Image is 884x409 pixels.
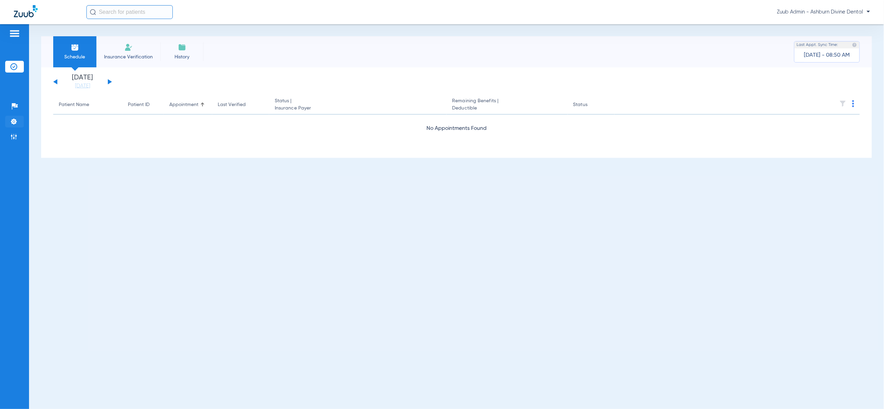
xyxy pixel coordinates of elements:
[59,101,89,108] div: Patient Name
[86,5,173,19] input: Search for patients
[777,9,870,16] span: Zuub Admin - Ashburn Divine Dental
[124,43,133,51] img: Manual Insurance Verification
[178,43,186,51] img: History
[169,101,207,108] div: Appointment
[218,101,246,108] div: Last Verified
[62,83,103,89] a: [DATE]
[452,105,562,112] span: Deductible
[90,9,96,15] img: Search Icon
[102,54,155,60] span: Insurance Verification
[797,41,838,48] span: Last Appt. Sync Time:
[14,5,38,17] img: Zuub Logo
[269,95,446,115] th: Status |
[839,100,846,107] img: filter.svg
[446,95,567,115] th: Remaining Benefits |
[568,95,614,115] th: Status
[53,124,860,133] div: No Appointments Found
[169,101,198,108] div: Appointment
[9,29,20,38] img: hamburger-icon
[275,105,441,112] span: Insurance Payer
[71,43,79,51] img: Schedule
[128,101,158,108] div: Patient ID
[852,42,857,47] img: last sync help info
[58,54,91,60] span: Schedule
[849,376,884,409] iframe: Chat Widget
[852,100,854,107] img: group-dot-blue.svg
[62,74,103,89] li: [DATE]
[166,54,198,60] span: History
[218,101,264,108] div: Last Verified
[804,52,850,59] span: [DATE] - 08:50 AM
[59,101,117,108] div: Patient Name
[128,101,150,108] div: Patient ID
